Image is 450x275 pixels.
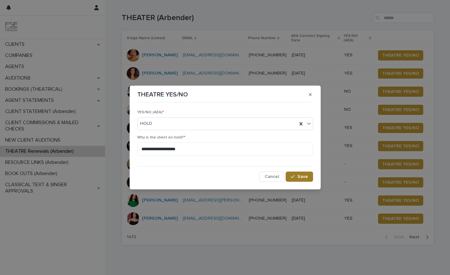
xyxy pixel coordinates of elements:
span: Save [297,174,308,179]
button: Cancel [259,172,284,182]
span: HOLD [140,120,152,127]
span: YES/NO (AEA) [137,110,164,114]
span: Cancel [265,174,279,179]
span: Why is the client on hold? [137,136,185,139]
button: Save [286,172,313,182]
p: THEATRE YES/NO [137,91,188,98]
